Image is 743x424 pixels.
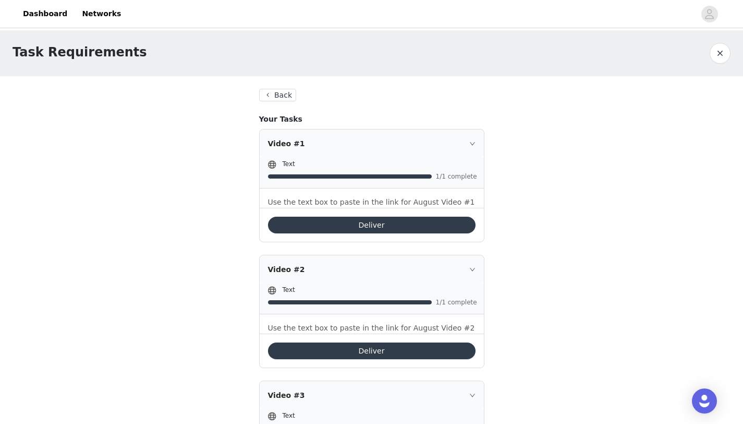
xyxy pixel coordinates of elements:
[17,2,74,26] a: Dashboard
[268,323,476,334] p: Use the text box to paste in the link for August Video #2
[469,140,476,147] i: icon: right
[436,173,478,180] span: 1/1 complete
[268,217,476,233] button: Deliver
[260,381,484,409] div: icon: rightVideo #3
[283,412,295,419] span: Text
[260,255,484,284] div: icon: rightVideo #2
[692,388,717,414] div: Open Intercom Messenger
[704,6,714,22] div: avatar
[13,43,147,62] h1: Task Requirements
[260,129,484,158] div: icon: rightVideo #1
[436,299,478,305] span: 1/1 complete
[76,2,127,26] a: Networks
[268,197,476,208] p: Use the text box to paste in the link for August Video #1
[259,114,484,125] h4: Your Tasks
[259,89,297,101] button: Back
[469,392,476,398] i: icon: right
[283,286,295,293] span: Text
[283,160,295,168] span: Text
[268,343,476,359] button: Deliver
[469,266,476,273] i: icon: right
